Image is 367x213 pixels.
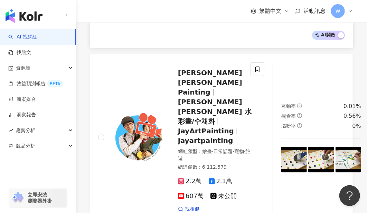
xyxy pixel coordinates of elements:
[281,103,296,109] span: 互動率
[344,112,361,120] div: 0.56%
[6,9,43,23] img: logo
[297,104,302,108] span: question-circle
[303,8,326,14] span: 活動訊息
[281,113,296,119] span: 觀看率
[8,128,13,133] span: rise
[8,80,63,87] a: 效益預測報告BETA
[178,98,252,125] span: [PERSON_NAME] [PERSON_NAME] 水彩畫/수채화
[178,136,233,145] span: jayartpainting
[233,149,234,154] span: ·
[11,192,25,203] img: chrome extension
[336,147,361,172] img: post-image
[202,149,212,154] span: 繪畫
[16,60,30,76] span: 資源庫
[8,34,37,41] a: searchAI 找網紅
[185,206,199,213] span: 找相似
[297,123,302,128] span: question-circle
[344,103,361,110] div: 0.01%
[234,149,244,154] span: 寵物
[352,122,361,130] div: 0%
[308,147,334,172] img: post-image
[210,193,237,200] span: 未公開
[28,192,52,204] span: 立即安裝 瀏覽器外掛
[178,178,202,185] span: 2.2萬
[178,127,234,135] span: JayArtPainting
[244,149,245,154] span: ·
[8,112,36,118] a: 洞察報告
[336,7,340,15] span: W
[297,113,302,118] span: question-circle
[339,185,360,206] iframe: Help Scout Beacon - Open
[112,112,164,163] img: KOL Avatar
[209,178,233,185] span: 2.1萬
[16,138,35,154] span: 競品分析
[178,193,204,200] span: 607萬
[212,149,213,154] span: ·
[213,149,233,154] span: 日常話題
[9,188,67,207] a: chrome extension立即安裝 瀏覽器外掛
[8,96,36,103] a: 商案媒合
[259,7,281,15] span: 繁體中文
[178,69,242,96] span: [PERSON_NAME] [PERSON_NAME] Painting
[178,164,253,171] div: 總追蹤數 ： 6,112,579
[16,123,35,138] span: 趨勢分析
[178,206,199,213] a: 找相似
[8,49,31,56] a: 找貼文
[178,149,250,161] span: 旅遊
[281,123,296,128] span: 漲粉率
[178,148,253,162] div: 網紅類型 ：
[281,147,307,172] img: post-image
